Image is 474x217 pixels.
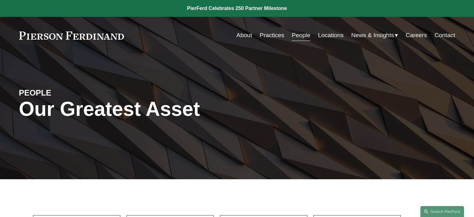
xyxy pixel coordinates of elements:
[351,29,398,41] a: folder dropdown
[434,29,455,41] a: Contact
[318,29,343,41] a: Locations
[292,29,310,41] a: People
[406,29,427,41] a: Careers
[351,30,394,41] span: News & Insights
[420,206,464,217] a: Search this site
[237,29,252,41] a: About
[19,88,128,98] h4: PEOPLE
[260,29,284,41] a: Practices
[19,98,310,121] h1: Our Greatest Asset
